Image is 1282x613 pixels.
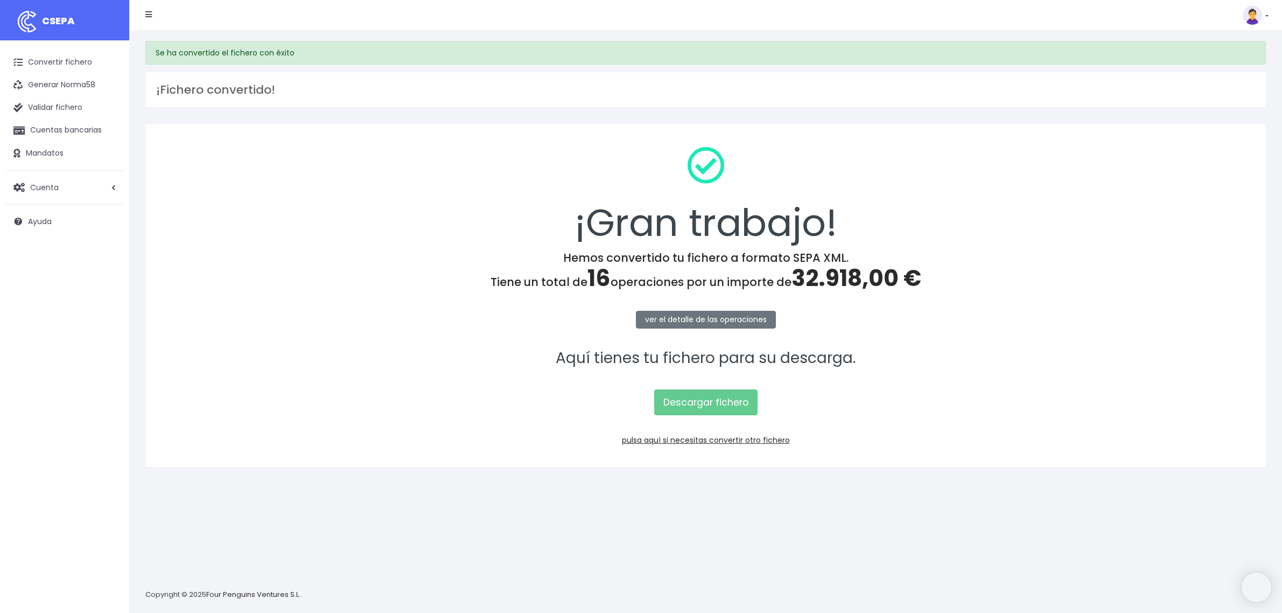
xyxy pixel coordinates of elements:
span: 16 [587,262,611,294]
a: Mandatos [5,142,124,165]
a: Validar fichero [5,96,124,119]
a: Four Penguins Ventures S.L. [206,589,300,600]
a: pulsa aquí si necesitas convertir otro fichero [622,435,790,445]
span: 32.918,00 € [791,262,921,294]
a: Cuenta [5,176,124,199]
p: Aquí tienes tu fichero para su descarga. [159,346,1252,371]
a: Descargar fichero [654,389,758,415]
a: ver el detalle de las operaciones [636,311,776,329]
a: Ayuda [5,210,124,233]
p: Copyright © 2025 . [145,589,302,601]
span: CSEPA [42,14,75,27]
img: profile [1243,5,1262,25]
img: logo [13,8,40,35]
h3: ¡Fichero convertido! [156,83,1255,97]
span: Ayuda [28,216,52,227]
h4: Hemos convertido tu fichero a formato SEPA XML. Tiene un total de operaciones por un importe de [159,251,1252,292]
a: Convertir fichero [5,51,124,74]
div: ¡Gran trabajo! [159,138,1252,251]
span: Cuenta [30,182,59,192]
a: Generar Norma58 [5,74,124,96]
a: Cuentas bancarias [5,119,124,142]
div: Se ha convertido el fichero con éxito [145,41,1266,65]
